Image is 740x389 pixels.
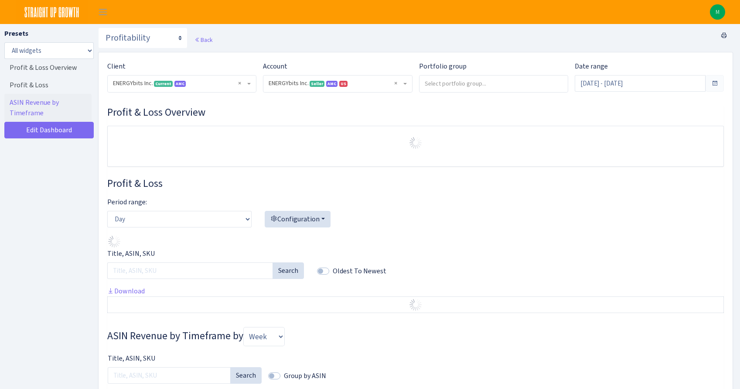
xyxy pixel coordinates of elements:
[4,28,28,39] label: Presets
[4,122,94,138] a: Edit Dashboard
[333,266,386,276] label: Oldest To Newest
[4,76,92,94] a: Profit & Loss
[269,79,401,88] span: ENERGYbits Inc. <span class="badge badge-success">Seller</span><span class="badge badge-primary" ...
[154,81,173,87] span: Current
[107,177,724,190] h3: Widget #28
[575,61,608,72] label: Date range
[263,61,287,72] label: Account
[108,76,256,92] span: ENERGYbits Inc. <span class="badge badge-success">Current</span><span class="badge badge-primary"...
[419,76,568,91] input: Select portfolio group...
[107,106,724,119] h3: Widget #30
[107,248,155,259] label: Title, ASIN, SKU
[710,4,725,20] a: M
[409,298,423,312] img: Preloader
[107,262,273,279] input: Title, ASIN, SKU
[273,262,304,279] button: Search
[265,211,331,227] button: Configuration
[263,76,412,92] span: ENERGYbits Inc. <span class="badge badge-success">Seller</span><span class="badge badge-primary" ...
[107,286,145,296] a: Download
[4,59,92,76] a: Profit & Loss Overview
[230,367,262,384] button: Search
[284,371,326,381] label: Group by ASIN
[107,197,147,207] label: Period range:
[419,61,467,72] label: Portfolio group
[107,61,126,72] label: Client
[107,327,724,346] h3: Widget #29
[174,81,186,87] span: AMC
[326,81,338,87] span: Amazon Marketing Cloud
[108,367,231,384] input: Title, ASIN, SKU
[92,5,114,19] button: Toggle navigation
[409,136,423,150] img: Preloader
[310,81,324,87] span: Seller
[4,94,92,122] a: ASIN Revenue by Timeframe
[339,81,348,87] span: US
[194,36,212,44] a: Back
[113,79,246,88] span: ENERGYbits Inc. <span class="badge badge-success">Current</span><span class="badge badge-primary"...
[394,79,397,88] span: Remove all items
[107,234,121,248] img: Preloader
[108,353,155,364] label: Title, ASIN, SKU
[710,4,725,20] img: Michael Sette
[238,79,241,88] span: Remove all items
